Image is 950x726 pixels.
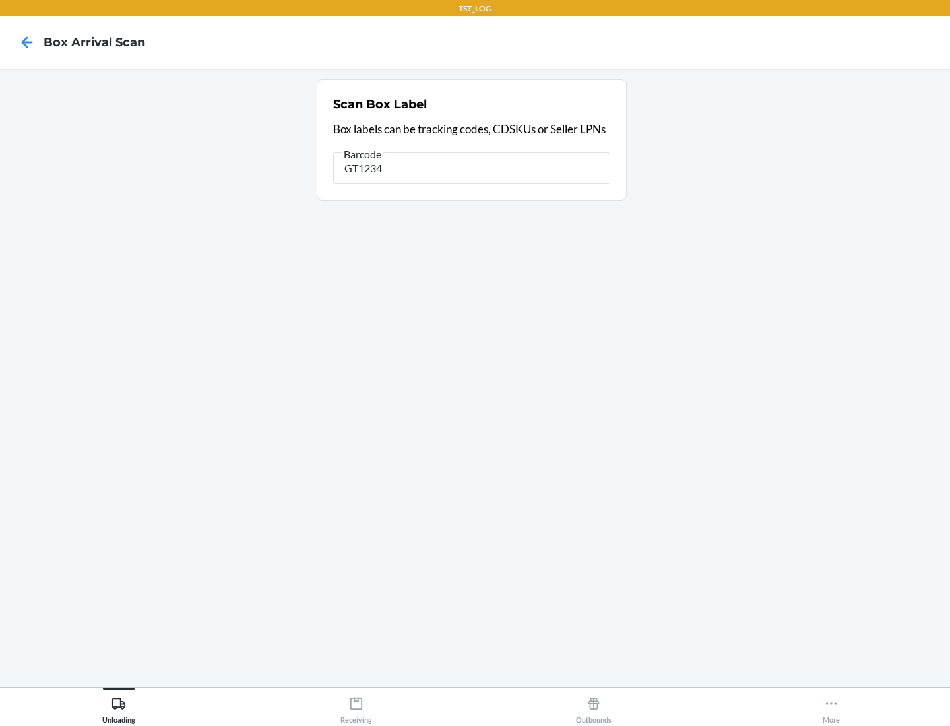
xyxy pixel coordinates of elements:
[333,152,610,184] input: Barcode
[475,688,712,724] button: Outbounds
[44,34,145,51] h4: Box Arrival Scan
[342,148,383,161] span: Barcode
[333,121,610,138] p: Box labels can be tracking codes, CDSKUs or Seller LPNs
[576,691,612,724] div: Outbounds
[102,691,135,724] div: Unloading
[333,96,427,113] h2: Scan Box Label
[823,691,840,724] div: More
[712,688,950,724] button: More
[340,691,372,724] div: Receiving
[459,3,491,15] p: TST_LOG
[237,688,475,724] button: Receiving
